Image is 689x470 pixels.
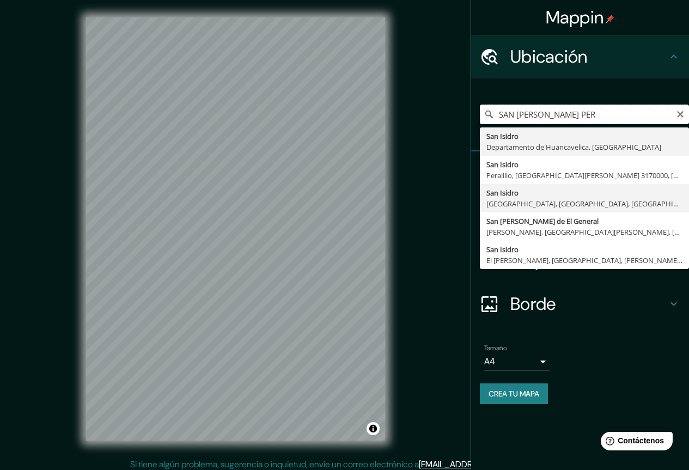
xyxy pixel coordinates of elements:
[486,131,519,141] font: San Isidro
[676,108,685,119] button: Claro
[606,15,614,23] img: pin-icon.png
[546,6,604,29] font: Mappin
[486,142,661,152] font: Departamento de Huancavelica, [GEOGRAPHIC_DATA]
[486,188,519,198] font: San Isidro
[484,353,550,370] div: A4
[486,160,519,169] font: San Isidro
[471,35,689,78] div: Ubicación
[484,344,507,352] font: Tamaño
[486,245,519,254] font: San Isidro
[471,195,689,239] div: Estilo
[486,216,599,226] font: San [PERSON_NAME] de El General
[471,239,689,282] div: Disposición
[480,383,548,404] button: Crea tu mapa
[489,389,539,399] font: Crea tu mapa
[86,17,385,441] canvas: Mapa
[484,356,495,367] font: A4
[367,422,380,435] button: Activar o desactivar atribución
[130,459,419,470] font: Si tiene algún problema, sugerencia o inquietud, envíe un correo electrónico a
[510,45,588,68] font: Ubicación
[471,282,689,326] div: Borde
[592,428,677,458] iframe: Lanzador de widgets de ayuda
[471,151,689,195] div: Patas
[510,292,556,315] font: Borde
[419,459,553,470] a: [EMAIL_ADDRESS][DOMAIN_NAME]
[480,105,689,124] input: Elige tu ciudad o zona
